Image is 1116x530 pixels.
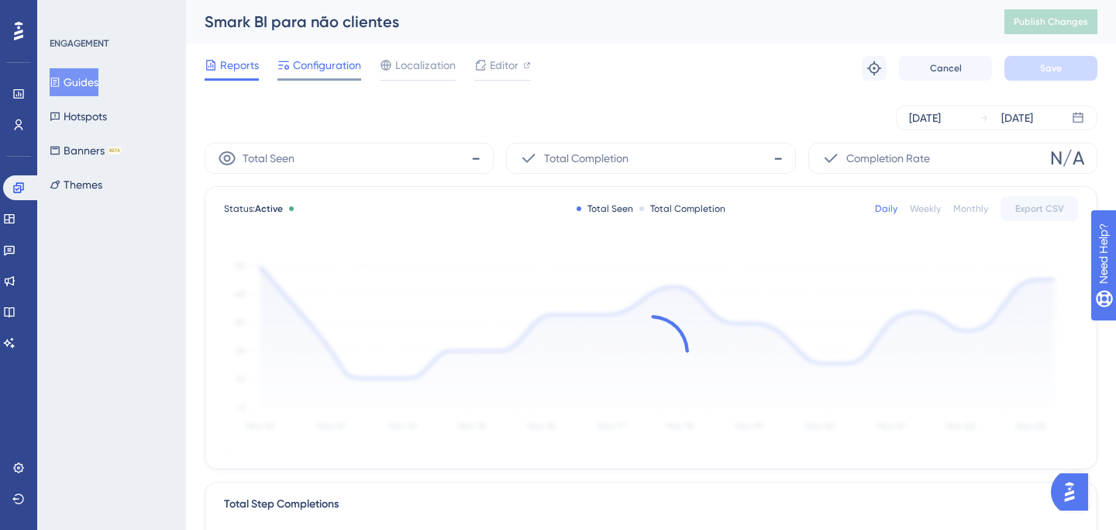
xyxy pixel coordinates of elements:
div: Total Seen [577,203,633,215]
span: Active [255,203,283,214]
button: Export CSV [1001,196,1078,221]
div: [DATE] [1001,109,1033,127]
span: Completion Rate [846,149,930,168]
div: Smark BI para não clientes [205,11,966,33]
span: Publish Changes [1014,16,1088,28]
button: Publish Changes [1004,9,1097,34]
div: Total Completion [639,203,725,215]
span: - [773,146,783,171]
span: - [471,146,480,171]
span: Editor [490,56,518,74]
div: Daily [875,203,897,215]
span: Status: [224,203,283,215]
span: Save [1040,62,1062,74]
div: [DATE] [909,109,941,127]
div: ENGAGEMENT [50,37,108,50]
span: Total Completion [544,149,629,168]
span: Cancel [930,62,962,74]
button: Hotspots [50,102,107,130]
button: Cancel [899,56,992,81]
div: BETA [108,147,122,154]
button: Guides [50,68,98,96]
span: Need Help? [36,4,97,23]
iframe: UserGuiding AI Assistant Launcher [1051,469,1097,515]
span: Localization [395,56,456,74]
span: Configuration [293,56,361,74]
span: Export CSV [1015,203,1064,215]
button: BannersBETA [50,137,122,165]
div: Total Step Completions [224,495,339,514]
div: Monthly [953,203,988,215]
span: N/A [1050,146,1084,171]
button: Save [1004,56,1097,81]
span: Reports [220,56,259,74]
span: Total Seen [243,149,294,168]
div: Weekly [910,203,941,215]
button: Themes [50,171,102,199]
